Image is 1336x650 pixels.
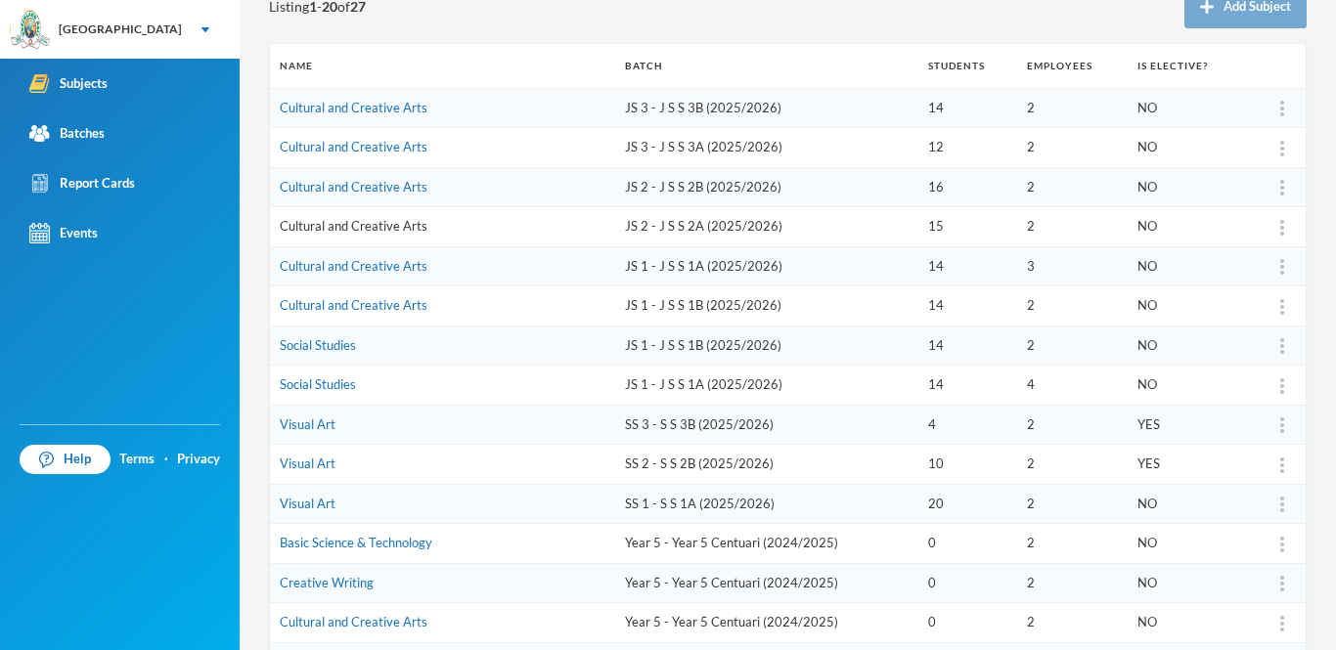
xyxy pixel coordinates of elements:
td: NO [1128,88,1245,128]
td: 4 [1017,366,1128,406]
td: Year 5 - Year 5 Centuari (2024/2025) [615,603,917,643]
a: Cultural and Creative Arts [280,297,427,313]
td: Year 5 - Year 5 Centuari (2024/2025) [615,563,917,603]
a: Visual Art [280,455,335,471]
img: more_vert [1280,537,1284,552]
img: more_vert [1280,457,1284,473]
th: Name [270,44,615,88]
td: NO [1128,484,1245,524]
a: Social Studies [280,337,356,353]
td: 3 [1017,246,1128,286]
a: Social Studies [280,376,356,392]
a: Cultural and Creative Arts [280,139,427,154]
a: Privacy [177,450,220,469]
a: Cultural and Creative Arts [280,179,427,195]
img: more_vert [1280,338,1284,354]
td: 2 [1017,207,1128,247]
div: Batches [29,123,105,144]
td: NO [1128,246,1245,286]
td: 4 [918,405,1017,445]
a: Cultural and Creative Arts [280,258,427,274]
img: more_vert [1280,180,1284,195]
td: NO [1128,167,1245,207]
th: Batch [615,44,917,88]
td: NO [1128,207,1245,247]
img: logo [11,11,50,50]
img: more_vert [1280,220,1284,236]
td: 20 [918,484,1017,524]
td: 2 [1017,325,1128,366]
a: Cultural and Creative Arts [280,614,427,629]
td: Year 5 - Year 5 Centuari (2024/2025) [615,524,917,564]
img: more_vert [1280,417,1284,433]
td: JS 1 - J S S 1B (2025/2026) [615,325,917,366]
td: YES [1128,445,1245,485]
td: NO [1128,366,1245,406]
a: Cultural and Creative Arts [280,218,427,234]
a: Creative Writing [280,575,374,590]
td: 2 [1017,167,1128,207]
a: Visual Art [280,416,335,432]
div: Report Cards [29,173,135,194]
img: more_vert [1280,101,1284,116]
td: NO [1128,524,1245,564]
td: NO [1128,563,1245,603]
td: SS 3 - S S 3B (2025/2026) [615,405,917,445]
th: Is Elective? [1128,44,1245,88]
a: Cultural and Creative Arts [280,100,427,115]
td: JS 1 - J S S 1A (2025/2026) [615,366,917,406]
img: more_vert [1280,141,1284,156]
td: 15 [918,207,1017,247]
td: 10 [918,445,1017,485]
td: 14 [918,88,1017,128]
img: more_vert [1280,299,1284,315]
td: JS 2 - J S S 2B (2025/2026) [615,167,917,207]
th: Students [918,44,1017,88]
td: NO [1128,128,1245,168]
td: 2 [1017,484,1128,524]
img: more_vert [1280,259,1284,275]
td: 0 [918,524,1017,564]
th: Employees [1017,44,1128,88]
td: NO [1128,325,1245,366]
td: JS 3 - J S S 3A (2025/2026) [615,128,917,168]
td: 14 [918,325,1017,366]
img: more_vert [1280,378,1284,394]
td: 14 [918,246,1017,286]
td: 2 [1017,88,1128,128]
img: more_vert [1280,576,1284,591]
td: JS 2 - J S S 2A (2025/2026) [615,207,917,247]
td: 14 [918,286,1017,326]
td: 0 [918,563,1017,603]
td: 0 [918,603,1017,643]
div: · [164,450,168,469]
td: 14 [918,366,1017,406]
a: Help [20,445,111,474]
td: 2 [1017,524,1128,564]
td: YES [1128,405,1245,445]
img: more_vert [1280,497,1284,512]
td: JS 3 - J S S 3B (2025/2026) [615,88,917,128]
td: SS 1 - S S 1A (2025/2026) [615,484,917,524]
a: Terms [119,450,155,469]
div: Events [29,223,98,243]
td: 2 [1017,563,1128,603]
div: Subjects [29,73,108,94]
td: 2 [1017,286,1128,326]
td: 16 [918,167,1017,207]
td: JS 1 - J S S 1A (2025/2026) [615,246,917,286]
td: SS 2 - S S 2B (2025/2026) [615,445,917,485]
a: Visual Art [280,496,335,511]
img: more_vert [1280,616,1284,631]
td: 2 [1017,603,1128,643]
td: 2 [1017,445,1128,485]
td: JS 1 - J S S 1B (2025/2026) [615,286,917,326]
a: Basic Science & Technology [280,535,432,550]
div: [GEOGRAPHIC_DATA] [59,21,182,38]
td: NO [1128,603,1245,643]
td: 2 [1017,405,1128,445]
td: 12 [918,128,1017,168]
td: 2 [1017,128,1128,168]
td: NO [1128,286,1245,326]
